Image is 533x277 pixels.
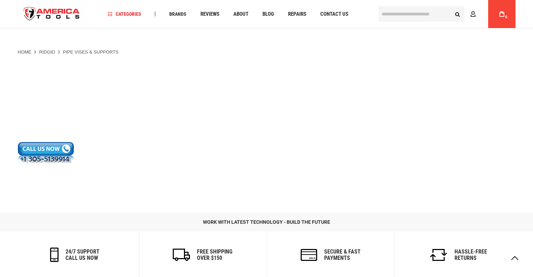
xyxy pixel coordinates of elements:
strong: Pipe Vises & Supports [63,49,119,55]
a: Repairs [285,9,309,19]
button: Search [451,7,464,21]
a: Contact Us [317,9,351,19]
span: Reviews [200,12,219,17]
span: 0 [505,15,507,19]
a: Brands [166,9,190,19]
h6: 24/7 support call us now [66,249,100,261]
a: Ridgid [39,49,55,55]
a: Categories [104,9,144,19]
img: callout_customer_support2.gif [18,142,74,163]
h6: secure & fast payments [324,249,361,261]
span: About [233,12,248,17]
a: Home [18,49,32,55]
span: Repairs [288,12,306,17]
a: Blog [259,9,277,19]
a: store logo [18,1,86,27]
span: Brands [169,12,186,16]
h6: Free Shipping Over $150 [197,249,232,261]
a: Reviews [197,9,223,19]
a: About [230,9,252,19]
span: Blog [262,12,274,17]
span: Contact Us [320,12,348,17]
img: America Tools [18,1,86,27]
span: Categories [108,12,141,16]
h6: Hassle-Free Returns [455,249,487,261]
